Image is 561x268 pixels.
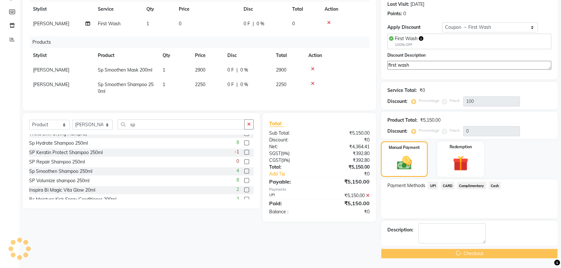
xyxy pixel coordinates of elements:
th: Qty [143,2,175,17]
div: ₹392.80 [319,150,374,157]
th: Service [94,2,143,17]
div: Bc Moisture Kick Spray Conditioner 200ml [29,196,116,203]
span: 0 [236,158,239,165]
div: ( ) [264,157,319,164]
div: Products [30,36,374,48]
div: ₹0 [328,171,374,177]
div: ₹0 [319,208,374,215]
div: ₹5,150.00 [319,199,374,207]
span: | [236,67,238,73]
th: Action [304,48,370,63]
label: Fixed [450,98,459,104]
div: Total: [264,164,319,171]
span: 0 [292,21,295,27]
th: Price [191,48,223,63]
span: | [253,20,254,27]
div: Inspira Bi Magic Vita Glow 20ml [29,187,95,194]
div: Net: [264,143,319,150]
label: Discount Description [387,52,426,58]
div: Points: [387,10,402,17]
div: Discount: [387,128,407,135]
label: Manual Payment [389,145,420,151]
span: 8 [236,139,239,146]
span: Total [269,120,284,127]
div: 0 [403,10,406,17]
span: -1 [235,149,239,155]
span: Payment Methods [387,182,425,189]
span: 0 % [257,20,264,27]
span: [PERSON_NAME] [33,82,69,87]
div: SP Repair Shampoo 250ml [29,159,85,165]
div: UPI [264,192,319,199]
span: 1 [163,67,165,73]
div: SP Volumize shampoo 250ml [29,177,89,184]
div: Description: [387,227,413,233]
label: Fixed [450,128,459,133]
th: Stylist [29,48,94,63]
th: Price [175,2,240,17]
span: CARD [441,182,454,189]
th: Total [288,2,321,17]
div: ₹0 [319,137,374,143]
span: 0 F [227,67,234,73]
span: 0 F [227,81,234,88]
span: 0 % [240,81,248,88]
div: [DATE] [410,1,424,8]
div: Service Total: [387,87,417,94]
span: 8 [236,177,239,184]
label: Percentage [419,98,440,104]
div: Payments [269,187,370,192]
label: Redemption [450,144,472,150]
div: Sp Hydrate Shampoo 250ml [29,140,88,147]
span: [PERSON_NAME] [33,67,69,73]
div: ₹392.80 [319,157,374,164]
span: [PERSON_NAME] [33,21,69,27]
span: UPI [428,182,438,189]
div: ₹4,364.41 [319,143,374,150]
span: 2900 [276,67,286,73]
th: Action [321,2,370,17]
span: Cash [489,182,501,189]
span: 2250 [276,82,286,87]
div: Last Visit: [387,1,409,8]
span: First Wash [98,21,120,27]
div: SP Keratin Protect Shampoo 250ml [29,149,103,156]
span: 2 [236,186,239,193]
input: Search or Scan [118,119,245,129]
div: Discount: [387,98,407,105]
a: Add Tip [264,171,329,177]
span: 0 [179,21,181,27]
div: Balance : [264,208,319,215]
span: Sp Smoothen Shampoo 250ml [98,82,154,94]
div: ₹0 [419,87,425,94]
div: ₹5,150.00 [319,192,374,199]
div: Paid: [264,199,319,207]
span: SGST [269,151,281,156]
div: ₹5,150.00 [319,130,374,137]
span: | [236,81,238,88]
label: Percentage [419,128,440,133]
div: ₹5,150.00 [420,117,441,124]
th: Stylist [29,2,94,17]
span: 1 [146,21,149,27]
div: Apply Discount [387,24,442,31]
div: Sub Total: [264,130,319,137]
img: _gift.svg [448,154,473,173]
span: Sp Smoothen Mask 200ml [98,67,152,73]
span: 2250 [195,82,205,87]
span: 9% [282,151,288,156]
div: 100% OFF [395,42,423,48]
th: Disc [223,48,272,63]
span: CGST [269,157,281,163]
div: Sp Smoothen Shampoo 250ml [29,168,92,175]
div: Product Total: [387,117,418,124]
span: 1 [163,82,165,87]
div: ₹5,150.00 [319,178,374,185]
th: Product [94,48,159,63]
span: 2900 [195,67,205,73]
th: Total [272,48,304,63]
span: 0 % [240,67,248,73]
div: Discount: [264,137,319,143]
div: ₹5,150.00 [319,164,374,171]
span: 9% [282,158,289,163]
